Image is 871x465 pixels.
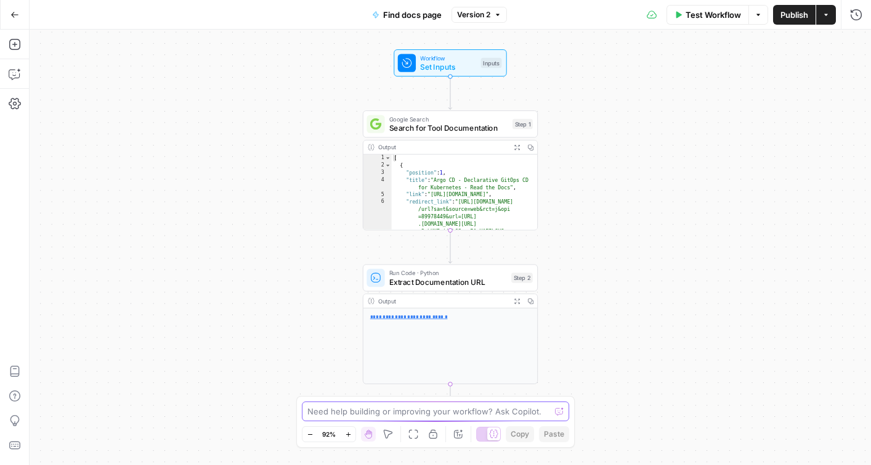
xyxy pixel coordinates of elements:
[389,115,508,124] span: Google Search
[506,426,534,442] button: Copy
[389,122,508,133] span: Search for Tool Documentation
[511,429,529,440] span: Copy
[512,119,533,130] div: Step 1
[385,162,391,170] span: Toggle code folding, rows 2 through 43
[383,9,442,21] span: Find docs page
[452,7,507,23] button: Version 2
[363,155,392,162] div: 1
[780,9,808,21] span: Publish
[448,76,452,109] g: Edge from start to step_1
[378,142,507,152] div: Output
[385,155,391,162] span: Toggle code folding, rows 1 through 123
[363,176,392,191] div: 4
[457,9,490,20] span: Version 2
[686,9,741,21] span: Test Workflow
[420,61,476,72] span: Set Inputs
[539,426,569,442] button: Paste
[378,297,507,306] div: Output
[481,58,502,68] div: Inputs
[389,268,507,278] span: Run Code · Python
[363,191,392,199] div: 5
[773,5,816,25] button: Publish
[389,276,507,287] span: Extract Documentation URL
[420,54,476,63] span: Workflow
[363,162,392,170] div: 2
[448,230,452,263] g: Edge from step_1 to step_2
[363,199,392,243] div: 6
[363,49,538,76] div: WorkflowSet InputsInputs
[544,429,564,440] span: Paste
[363,169,392,176] div: 3
[322,429,336,439] span: 92%
[511,273,533,283] div: Step 2
[365,5,449,25] button: Find docs page
[363,110,538,230] div: Google SearchSearch for Tool DocumentationStep 1Output[ { "position":1, "title":"Argo CD - Declar...
[666,5,748,25] button: Test Workflow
